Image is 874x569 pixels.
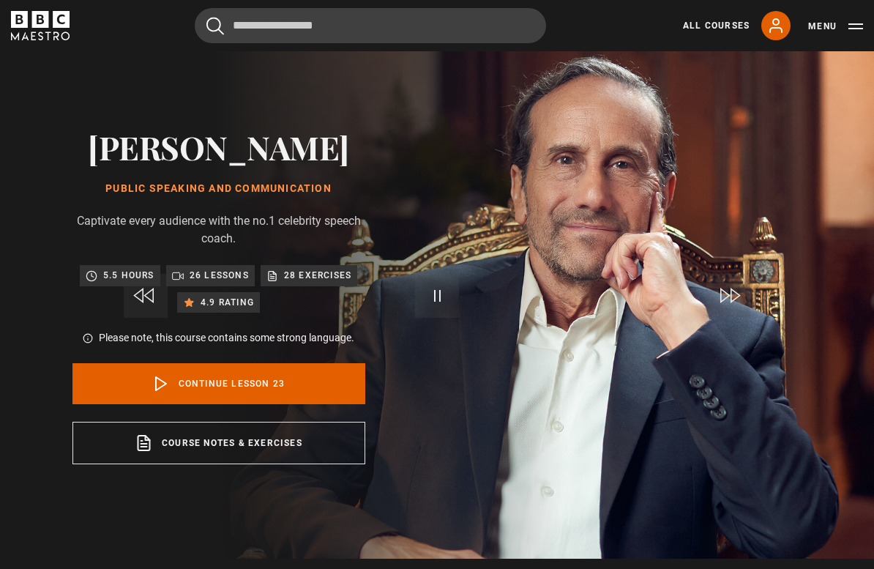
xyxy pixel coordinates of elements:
a: All Courses [683,19,750,32]
p: 26 lessons [190,268,249,283]
p: 4.9 rating [201,295,254,310]
p: Captivate every audience with the no.1 celebrity speech coach. [72,212,365,248]
input: Search [195,8,546,43]
h1: Public Speaking and Communication [72,183,365,195]
h2: [PERSON_NAME] [72,128,365,166]
p: Please note, this course contains some strong language. [99,330,354,346]
p: 28 exercises [284,268,351,283]
svg: BBC Maestro [11,11,70,40]
a: Continue lesson 23 [72,363,365,404]
button: Toggle navigation [808,19,863,34]
a: Course notes & exercises [72,422,365,464]
p: 5.5 hours [103,268,154,283]
button: Submit the search query [206,17,224,35]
